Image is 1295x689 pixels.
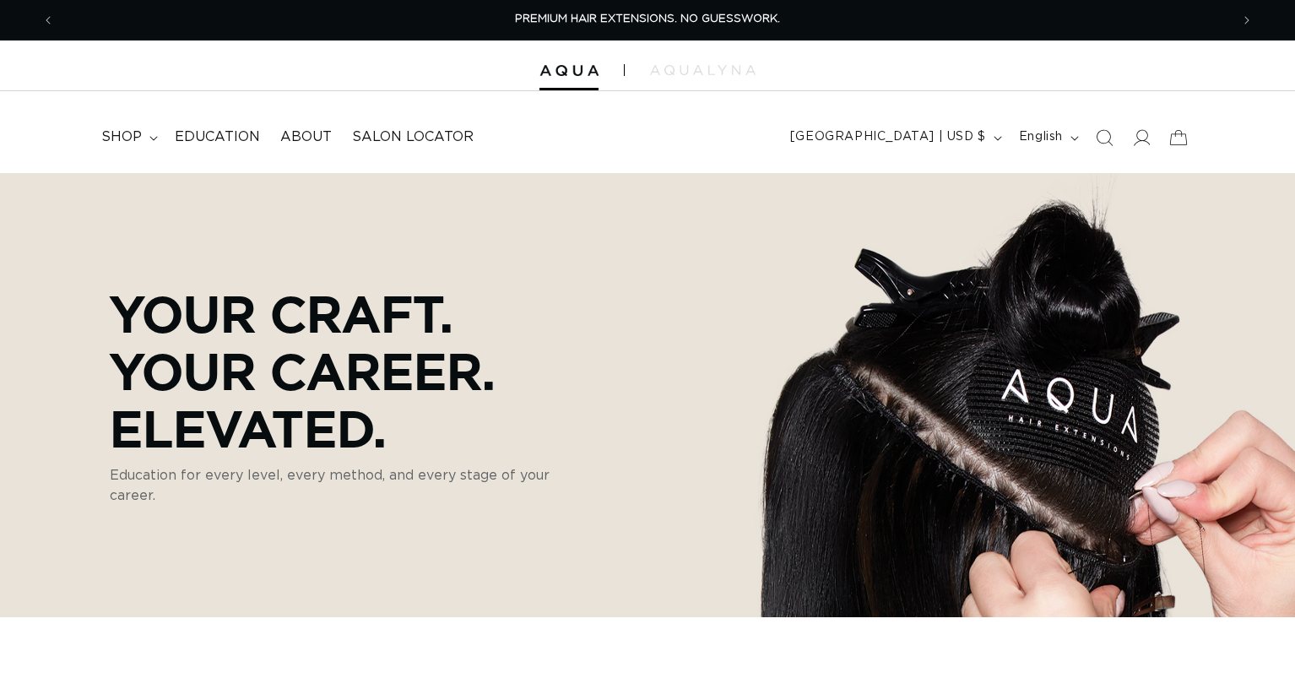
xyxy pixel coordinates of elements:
[91,118,165,156] summary: shop
[1086,119,1123,156] summary: Search
[1228,4,1265,36] button: Next announcement
[165,118,270,156] a: Education
[110,465,591,506] p: Education for every level, every method, and every stage of your career.
[342,118,484,156] a: Salon Locator
[280,128,332,146] span: About
[175,128,260,146] span: Education
[110,285,591,457] p: Your Craft. Your Career. Elevated.
[270,118,342,156] a: About
[1009,122,1086,154] button: English
[539,65,599,77] img: Aqua Hair Extensions
[790,128,986,146] span: [GEOGRAPHIC_DATA] | USD $
[515,14,780,24] span: PREMIUM HAIR EXTENSIONS. NO GUESSWORK.
[30,4,67,36] button: Previous announcement
[650,65,756,75] img: aqualyna.com
[1019,128,1063,146] span: English
[352,128,474,146] span: Salon Locator
[780,122,1009,154] button: [GEOGRAPHIC_DATA] | USD $
[101,128,142,146] span: shop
